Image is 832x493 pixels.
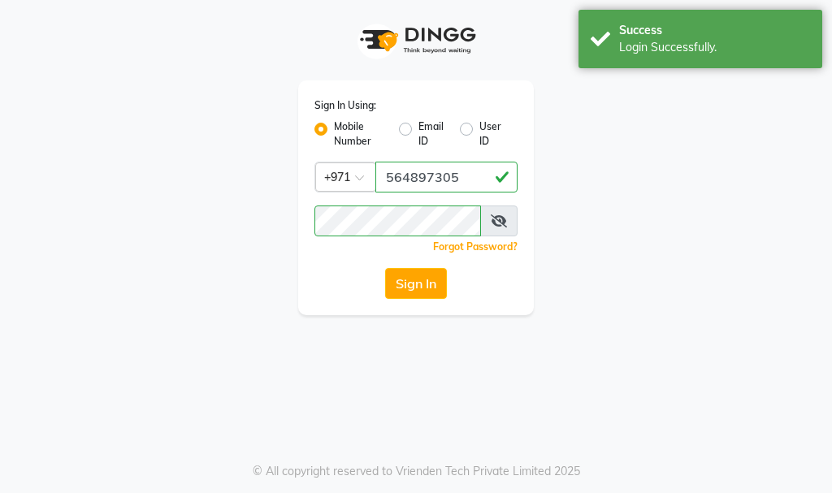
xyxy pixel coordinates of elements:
input: Username [375,162,518,192]
label: Sign In Using: [314,98,376,113]
label: Mobile Number [334,119,386,149]
a: Forgot Password? [433,240,518,253]
img: logo1.svg [351,16,481,64]
label: User ID [479,119,505,149]
div: Login Successfully. [619,39,810,56]
div: Success [619,22,810,39]
button: Sign In [385,268,447,299]
label: Email ID [418,119,446,149]
input: Username [314,205,481,236]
